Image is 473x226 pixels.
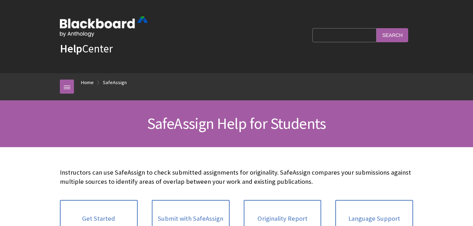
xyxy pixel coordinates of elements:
a: HelpCenter [60,42,113,56]
a: SafeAssign [103,78,127,87]
p: Instructors can use SafeAssign to check submitted assignments for originality. SafeAssign compare... [60,168,413,186]
input: Search [376,28,408,42]
img: Blackboard by Anthology [60,17,148,37]
a: Home [81,78,94,87]
strong: Help [60,42,82,56]
span: SafeAssign Help for Students [147,114,326,133]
